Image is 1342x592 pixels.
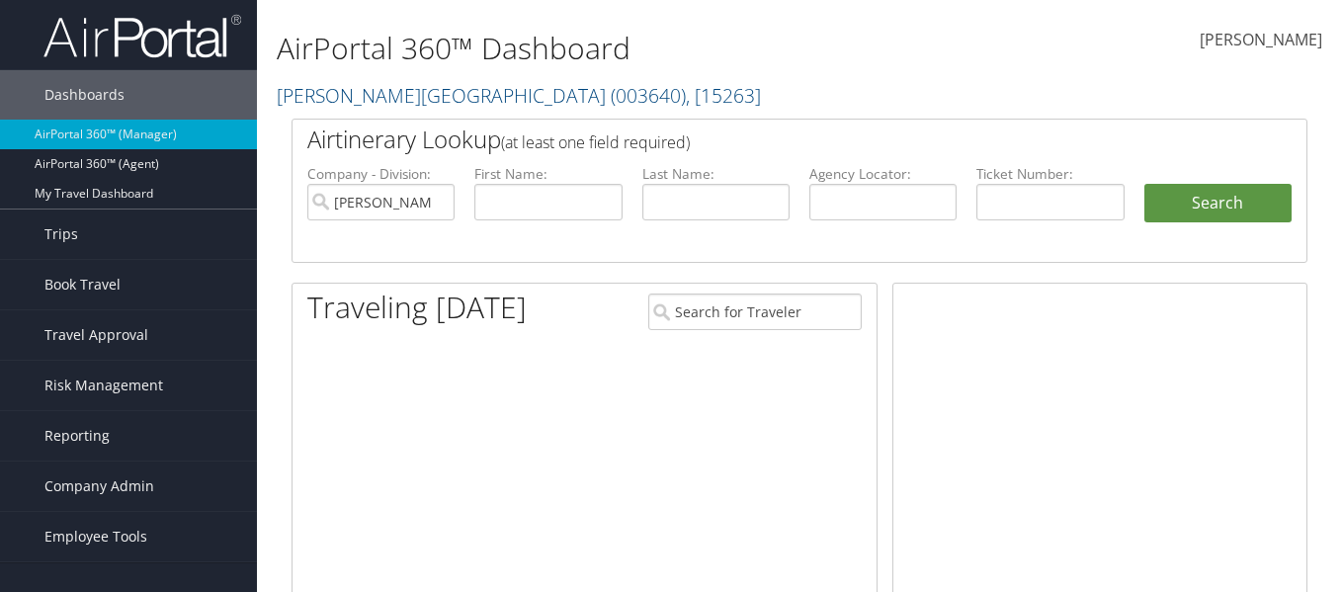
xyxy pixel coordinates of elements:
[642,164,790,184] label: Last Name:
[44,512,147,561] span: Employee Tools
[277,28,973,69] h1: AirPortal 360™ Dashboard
[43,13,241,59] img: airportal-logo.png
[611,82,686,109] span: ( 003640 )
[976,164,1124,184] label: Ticket Number:
[277,82,761,109] a: [PERSON_NAME][GEOGRAPHIC_DATA]
[501,131,690,153] span: (at least one field required)
[44,310,148,360] span: Travel Approval
[474,164,622,184] label: First Name:
[44,462,154,511] span: Company Admin
[1200,10,1322,71] a: [PERSON_NAME]
[44,361,163,410] span: Risk Management
[1200,29,1322,50] span: [PERSON_NAME]
[44,411,110,461] span: Reporting
[809,164,957,184] label: Agency Locator:
[44,70,125,120] span: Dashboards
[1144,184,1292,223] button: Search
[307,123,1208,156] h2: Airtinerary Lookup
[44,210,78,259] span: Trips
[307,287,527,328] h1: Traveling [DATE]
[307,164,455,184] label: Company - Division:
[648,294,862,330] input: Search for Traveler
[44,260,121,309] span: Book Travel
[686,82,761,109] span: , [ 15263 ]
